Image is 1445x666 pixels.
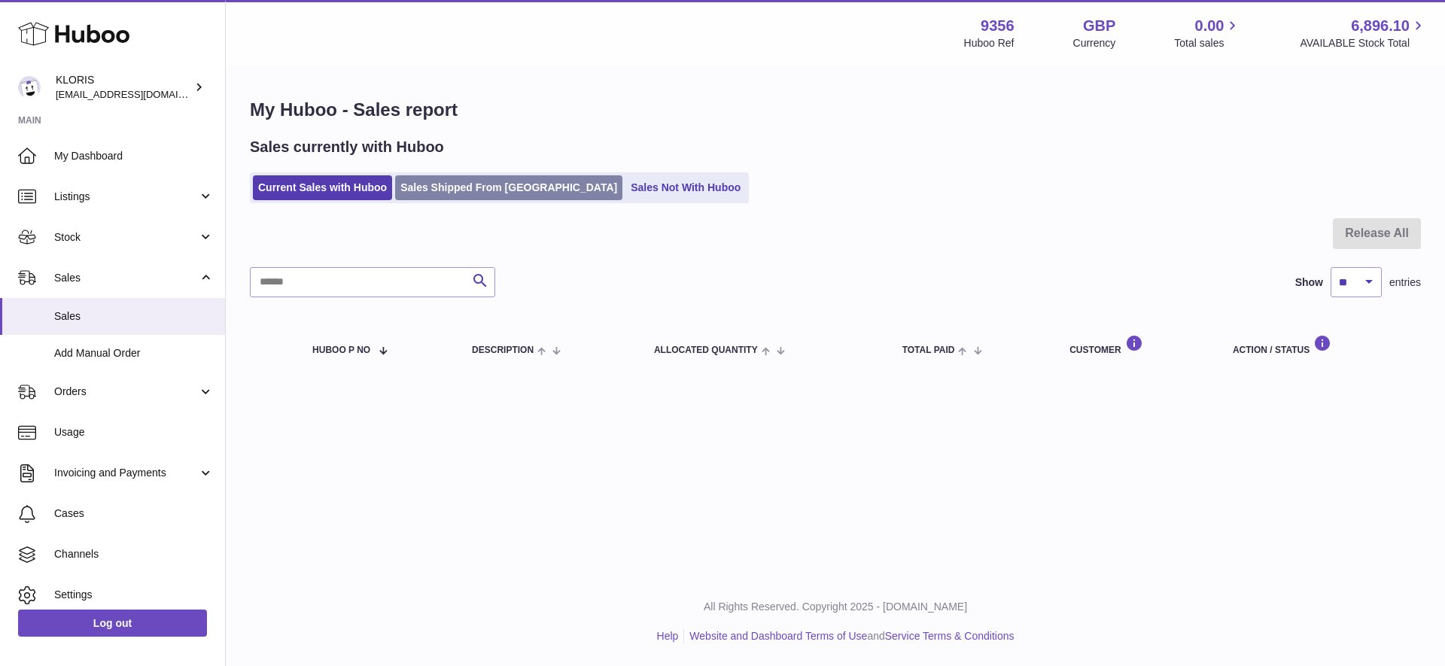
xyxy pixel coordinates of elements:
[1073,36,1116,50] div: Currency
[54,230,198,245] span: Stock
[312,345,370,355] span: Huboo P no
[54,309,214,324] span: Sales
[1300,36,1427,50] span: AVAILABLE Stock Total
[395,175,622,200] a: Sales Shipped From [GEOGRAPHIC_DATA]
[654,345,758,355] span: ALLOCATED Quantity
[54,425,214,439] span: Usage
[250,98,1421,122] h1: My Huboo - Sales report
[684,629,1014,643] li: and
[54,466,198,480] span: Invoicing and Payments
[1083,16,1115,36] strong: GBP
[689,630,867,642] a: Website and Dashboard Terms of Use
[472,345,534,355] span: Description
[54,547,214,561] span: Channels
[625,175,746,200] a: Sales Not With Huboo
[1295,275,1323,290] label: Show
[1351,16,1410,36] span: 6,896.10
[1300,16,1427,50] a: 6,896.10 AVAILABLE Stock Total
[54,190,198,204] span: Listings
[981,16,1015,36] strong: 9356
[885,630,1015,642] a: Service Terms & Conditions
[54,588,214,602] span: Settings
[250,137,444,157] h2: Sales currently with Huboo
[1174,16,1241,50] a: 0.00 Total sales
[54,506,214,521] span: Cases
[56,73,191,102] div: KLORIS
[56,88,221,100] span: [EMAIL_ADDRESS][DOMAIN_NAME]
[902,345,955,355] span: Total paid
[18,76,41,99] img: huboo@kloriscbd.com
[18,610,207,637] a: Log out
[54,149,214,163] span: My Dashboard
[54,385,198,399] span: Orders
[1233,335,1406,355] div: Action / Status
[1195,16,1224,36] span: 0.00
[238,600,1433,614] p: All Rights Reserved. Copyright 2025 - [DOMAIN_NAME]
[1389,275,1421,290] span: entries
[657,630,679,642] a: Help
[964,36,1015,50] div: Huboo Ref
[253,175,392,200] a: Current Sales with Huboo
[1069,335,1203,355] div: Customer
[54,271,198,285] span: Sales
[1174,36,1241,50] span: Total sales
[54,346,214,360] span: Add Manual Order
